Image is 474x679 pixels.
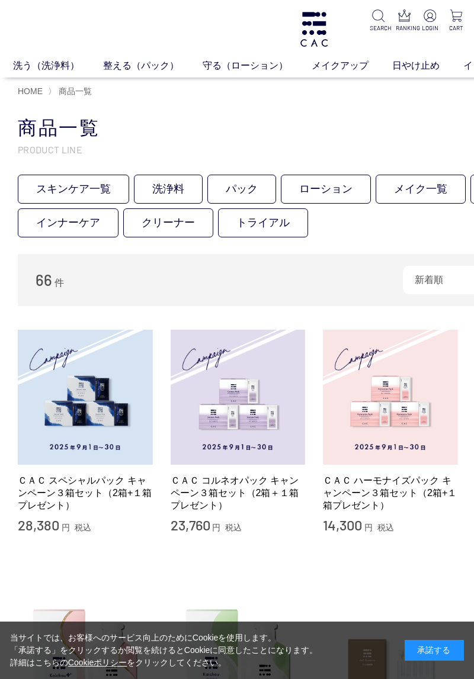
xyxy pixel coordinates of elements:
a: ＣＡＣ スペシャルパック キャンペーン３箱セット（2箱+１箱プレゼント） [18,474,153,512]
a: LOGIN [422,9,438,33]
a: RANKING [396,9,412,33]
a: スキンケア一覧 [18,175,129,204]
p: CART [448,24,465,33]
a: Cookieポリシー [68,658,127,667]
a: トライアル [218,208,308,237]
a: 洗う（洗浄料） [13,59,103,73]
a: メイク一覧 [376,175,466,204]
a: クリーナー [123,208,213,237]
span: 税込 [377,523,394,532]
a: ＣＡＣ ハーモナイズパック キャンペーン３箱セット（2箱+１箱プレゼント） [323,474,458,512]
div: 当サイトでは、お客様へのサービス向上のためにCookieを使用します。 「承諾する」をクリックするか閲覧を続けるとCookieに同意したことになります。 詳細はこちらの をクリックしてください。 [10,632,318,669]
a: 守る（ローション） [203,59,312,73]
a: インナーケア [18,208,118,237]
span: 円 [364,523,373,532]
span: 税込 [75,523,91,532]
span: 件 [55,278,64,288]
a: ＣＡＣ コルネオパック キャンペーン３箱セット（2箱＋１箱プレゼント） [171,474,306,512]
a: HOME [18,86,43,96]
a: 日やけ止め [392,59,463,73]
span: 円 [212,523,220,532]
span: 23,760 [171,516,210,533]
li: 〉 [48,86,95,97]
p: SEARCH [370,24,386,33]
img: ＣＡＣ スペシャルパック キャンペーン３箱セット（2箱+１箱プレゼント） [18,330,153,465]
a: パック [207,175,276,204]
img: ＣＡＣ コルネオパック キャンペーン３箱セット（2箱＋１箱プレゼント） [171,330,306,465]
a: 洗浄料 [134,175,203,204]
span: 66 [36,271,52,289]
a: ローション [281,175,371,204]
p: RANKING [396,24,412,33]
a: 整える（パック） [103,59,203,73]
p: LOGIN [422,24,438,33]
a: メイクアップ [312,59,392,73]
img: logo [299,12,329,47]
span: 商品一覧 [59,86,92,96]
a: CART [448,9,465,33]
span: 14,300 [323,516,362,533]
span: 28,380 [18,516,59,533]
span: 円 [62,523,70,532]
img: ＣＡＣ ハーモナイズパック キャンペーン３箱セット（2箱+１箱プレゼント） [323,330,458,465]
a: SEARCH [370,9,386,33]
a: 商品一覧 [56,86,92,96]
span: 税込 [225,523,242,532]
div: 承諾する [405,640,464,661]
